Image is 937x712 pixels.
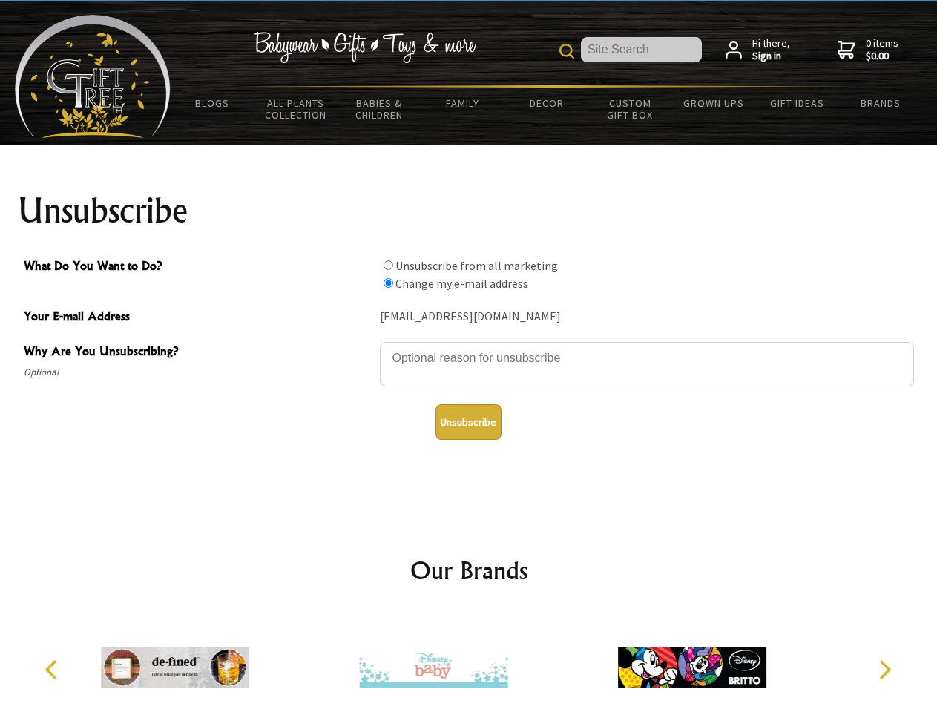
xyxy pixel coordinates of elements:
[395,276,528,291] label: Change my e-mail address
[752,37,790,63] span: Hi there,
[581,37,702,62] input: Site Search
[868,653,901,686] button: Next
[380,342,914,386] textarea: Why Are You Unsubscribing?
[866,36,898,63] span: 0 items
[37,653,70,686] button: Previous
[384,260,393,270] input: What Do You Want to Do?
[30,553,908,588] h2: Our Brands
[254,88,338,131] a: All Plants Collection
[395,258,558,273] label: Unsubscribe from all marketing
[338,88,421,131] a: Babies & Children
[726,37,790,63] a: Hi there,Sign in
[838,37,898,63] a: 0 items$0.00
[421,88,505,119] a: Family
[671,88,755,119] a: Grown Ups
[752,50,790,63] strong: Sign in
[384,278,393,288] input: What Do You Want to Do?
[588,88,672,131] a: Custom Gift Box
[435,404,502,440] button: Unsubscribe
[380,306,914,329] div: [EMAIL_ADDRESS][DOMAIN_NAME]
[24,363,372,381] span: Optional
[24,257,372,278] span: What Do You Want to Do?
[559,44,574,59] img: product search
[254,32,476,63] img: Babywear - Gifts - Toys & more
[15,15,171,138] img: Babyware - Gifts - Toys and more...
[866,50,898,63] strong: $0.00
[839,88,923,119] a: Brands
[755,88,839,119] a: Gift Ideas
[504,88,588,119] a: Decor
[18,193,920,228] h1: Unsubscribe
[24,342,372,363] span: Why Are You Unsubscribing?
[171,88,254,119] a: BLOGS
[24,307,372,329] span: Your E-mail Address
